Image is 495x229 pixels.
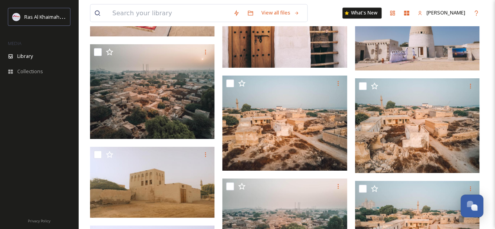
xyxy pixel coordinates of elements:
[8,40,22,46] span: MEDIA
[461,195,483,217] button: Open Chat
[28,216,50,225] a: Privacy Policy
[342,7,382,18] a: What's New
[24,13,135,20] span: Ras Al Khaimah Tourism Development Authority
[427,9,465,16] span: [PERSON_NAME]
[90,147,216,218] img: Al Hamra.jpg
[355,78,481,173] img: Al Hamra.jpg
[28,218,50,224] span: Privacy Policy
[17,52,33,60] span: Library
[13,13,20,21] img: Logo_RAKTDA_RGB-01.png
[414,5,469,20] a: [PERSON_NAME]
[222,76,349,170] img: Al Hamra.jpg
[17,68,43,75] span: Collections
[257,5,303,20] a: View all files
[108,4,229,22] input: Search your library
[90,44,216,139] img: Al Hamra.jpg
